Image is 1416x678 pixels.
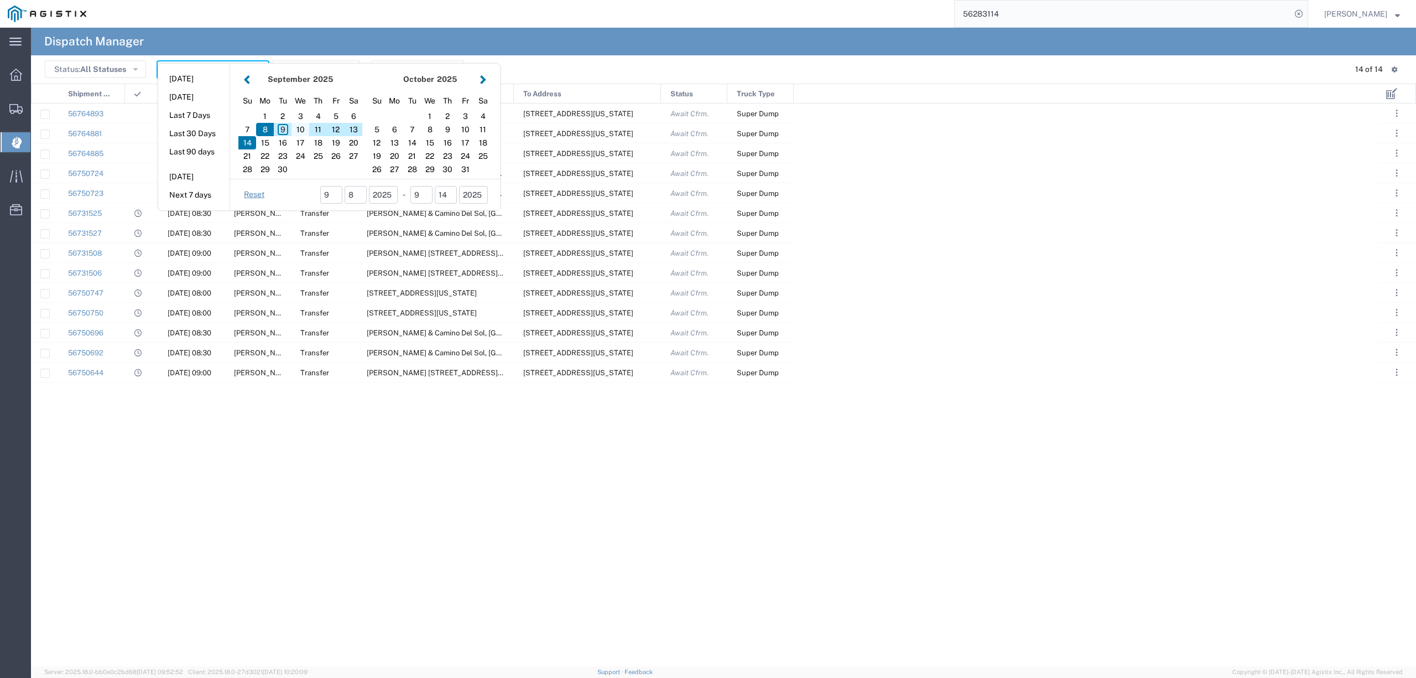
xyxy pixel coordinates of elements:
span: 2401 Coffee Rd, Bakersfield, California, 93308, United States [523,349,633,357]
span: Super Dump [737,130,779,138]
div: 11 [474,123,492,136]
span: Super Dump [737,149,779,158]
span: - [403,189,405,200]
div: 23 [274,149,291,163]
div: 10 [456,123,474,136]
span: . . . [1396,306,1398,319]
span: Await Cfrm. [670,169,709,178]
input: yyyy [459,186,488,204]
button: [PERSON_NAME] [1324,7,1401,20]
div: 14 [238,136,256,149]
div: Friday [456,92,474,110]
span: 2401 Coffee Rd, Bakersfield, California, 93308, United States [523,229,633,237]
div: Thursday [439,92,456,110]
span: 2025 [313,75,333,84]
span: 308 W Alluvial Ave, Clovis, California, 93611, United States [523,369,633,377]
button: ... [1389,146,1404,161]
button: Last 90 days [158,143,230,161]
div: 13 [386,136,403,149]
div: 19 [327,136,345,149]
span: Super Dump [737,209,779,218]
span: Transfer [300,269,329,277]
a: 56731527 [68,229,102,237]
div: Friday [327,92,345,110]
div: 18 [309,136,327,149]
span: 09/09/2025, 09:00 [168,369,211,377]
span: Super Dump [737,110,779,118]
div: 16 [274,136,291,149]
span: . . . [1396,147,1398,160]
div: 13 [345,123,362,136]
span: . . . [1396,206,1398,220]
div: Wednesday [291,92,309,110]
span: Client: 2025.18.0-27d3021 [188,669,308,675]
span: Transfer [300,309,329,317]
button: ... [1389,185,1404,201]
div: Monday [386,92,403,110]
div: 24 [456,149,474,163]
div: Saturday [345,92,362,110]
span: 09/08/2025, 09:00 [168,269,211,277]
div: 3 [456,110,474,123]
span: [DATE] 10:20:09 [263,669,308,675]
span: 2401 Coffee Rd, Bakersfield, California, 93308, United States [523,189,633,198]
button: ... [1389,365,1404,380]
div: 24 [291,149,309,163]
span: Super Dump [737,329,779,337]
div: 20 [345,136,362,149]
span: Transfer [300,249,329,257]
div: 16 [439,136,456,149]
button: ... [1389,106,1404,121]
input: dd [345,186,367,204]
input: mm [320,186,342,204]
span: All Statuses [80,65,126,74]
button: ... [1389,225,1404,241]
span: 09/08/2025, 08:30 [168,209,211,218]
span: De Wolf Ave & Gettysburg Ave, Clovis, California, 93619, United States [367,269,538,277]
span: Transfer [300,209,329,218]
div: 6 [345,110,362,123]
span: 09/09/2025, 08:30 [168,329,211,337]
span: Transfer [300,289,329,297]
a: 56750692 [68,349,103,357]
span: Server: 2025.18.0-bb0e0c2bd68 [44,669,183,675]
span: 308 W Alluvial Ave, Clovis, California, 93611, United States [523,269,633,277]
strong: September [268,75,310,84]
div: 29 [421,163,439,176]
span: 2025 [437,75,457,84]
span: Transfer [300,369,329,377]
div: 7 [238,123,256,136]
span: Super Dump [737,289,779,297]
a: 56764885 [68,149,103,158]
span: Await Cfrm. [670,289,709,297]
input: mm [410,186,433,204]
div: Saturday [474,92,492,110]
a: 56750696 [68,329,103,337]
span: Super Dump [737,189,779,198]
span: Await Cfrm. [670,229,709,237]
button: [DATE] [158,168,230,185]
div: 15 [256,136,274,149]
span: 4165 E Childs Ave, Merced, California, 95341, United States [523,289,633,297]
div: 19 [368,149,386,163]
a: 56731508 [68,249,102,257]
div: 28 [403,163,421,176]
span: 09/09/2025, 08:00 [168,309,211,317]
span: 308 W Alluvial Ave, Clovis, California, 93611, United States [523,249,633,257]
div: Wednesday [421,92,439,110]
input: Search for shipment number, reference number [955,1,1291,27]
span: 4165 E Childs Ave, Merced, California, 95341, United States [523,309,633,317]
button: Status:All Statuses [45,60,146,78]
div: 4 [474,110,492,123]
span: De Wolf Ave & Gettysburg Ave, Clovis, California, 93619, United States [367,369,538,377]
span: 800 Price Canyon Rd, Pismo Beach, California, United States [523,130,633,138]
button: ... [1389,265,1404,281]
button: Saved Searches [272,60,360,78]
span: Super Dump [737,269,779,277]
div: Tuesday [274,92,291,110]
span: 09/08/2025, 09:00 [168,249,211,257]
span: Agustin Landeros [234,309,294,317]
span: Pacheco & Camino Del Sol, Bakersfield, California, United States [367,349,685,357]
button: [DATE] [158,89,230,106]
span: Status [670,84,693,104]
